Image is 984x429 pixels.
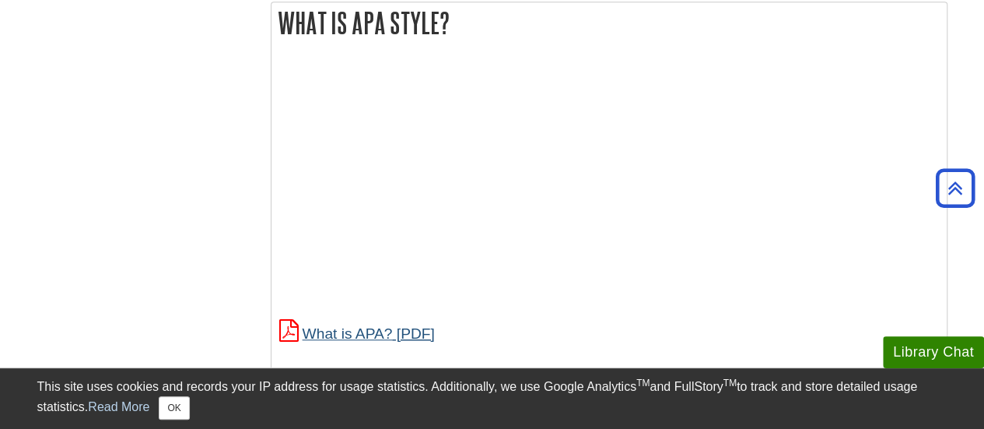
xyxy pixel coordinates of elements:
iframe: What is APA? [279,60,715,305]
sup: TM [636,378,650,389]
a: Back to Top [930,178,980,199]
div: This site uses cookies and records your IP address for usage statistics. Additionally, we use Goo... [37,378,947,420]
a: Read More [88,400,149,413]
button: Library Chat [883,336,984,368]
a: What is APA? [279,325,435,342]
button: Close [159,396,189,420]
sup: TM [723,378,737,389]
h2: What is APA Style? [271,2,947,44]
